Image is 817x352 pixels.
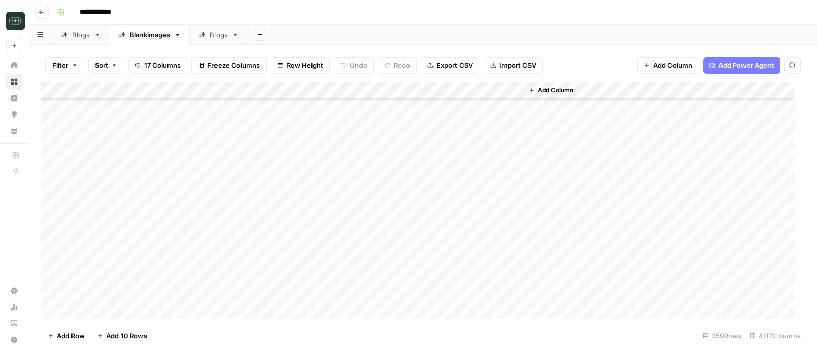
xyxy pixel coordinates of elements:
[6,90,22,106] a: Insights
[144,60,181,71] span: 17 Columns
[6,283,22,299] a: Settings
[6,123,22,139] a: Your Data
[421,57,479,74] button: Export CSV
[95,60,108,71] span: Sort
[499,60,536,71] span: Import CSV
[334,57,374,74] button: Undo
[524,84,578,97] button: Add Column
[6,106,22,123] a: Opportunities
[6,315,22,332] a: Learning Hub
[41,327,91,344] button: Add Row
[653,60,692,71] span: Add Column
[746,327,805,344] div: 4/17 Columns
[484,57,543,74] button: Import CSV
[6,8,22,34] button: Workspace: Catalyst
[6,299,22,315] a: Usage
[207,60,260,71] span: Freeze Columns
[52,60,68,71] span: Filter
[6,57,22,74] a: Home
[271,57,330,74] button: Row Height
[718,60,774,71] span: Add Power Agent
[57,331,85,341] span: Add Row
[130,30,170,40] div: Blankimages
[210,30,228,40] div: Blogs
[6,74,22,90] a: Browse
[45,57,84,74] button: Filter
[637,57,699,74] button: Add Column
[394,60,410,71] span: Redo
[538,86,573,95] span: Add Column
[378,57,417,74] button: Redo
[437,60,473,71] span: Export CSV
[88,57,124,74] button: Sort
[52,25,110,45] a: Blogs
[91,327,153,344] button: Add 10 Rows
[190,25,248,45] a: Blogs
[699,327,746,344] div: 359 Rows
[350,60,367,71] span: Undo
[286,60,323,71] span: Row Height
[703,57,780,74] button: Add Power Agent
[72,30,90,40] div: Blogs
[110,25,190,45] a: Blankimages
[106,331,147,341] span: Add 10 Rows
[191,57,267,74] button: Freeze Columns
[6,12,25,30] img: Catalyst Logo
[128,57,187,74] button: 17 Columns
[6,332,22,348] button: Help + Support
